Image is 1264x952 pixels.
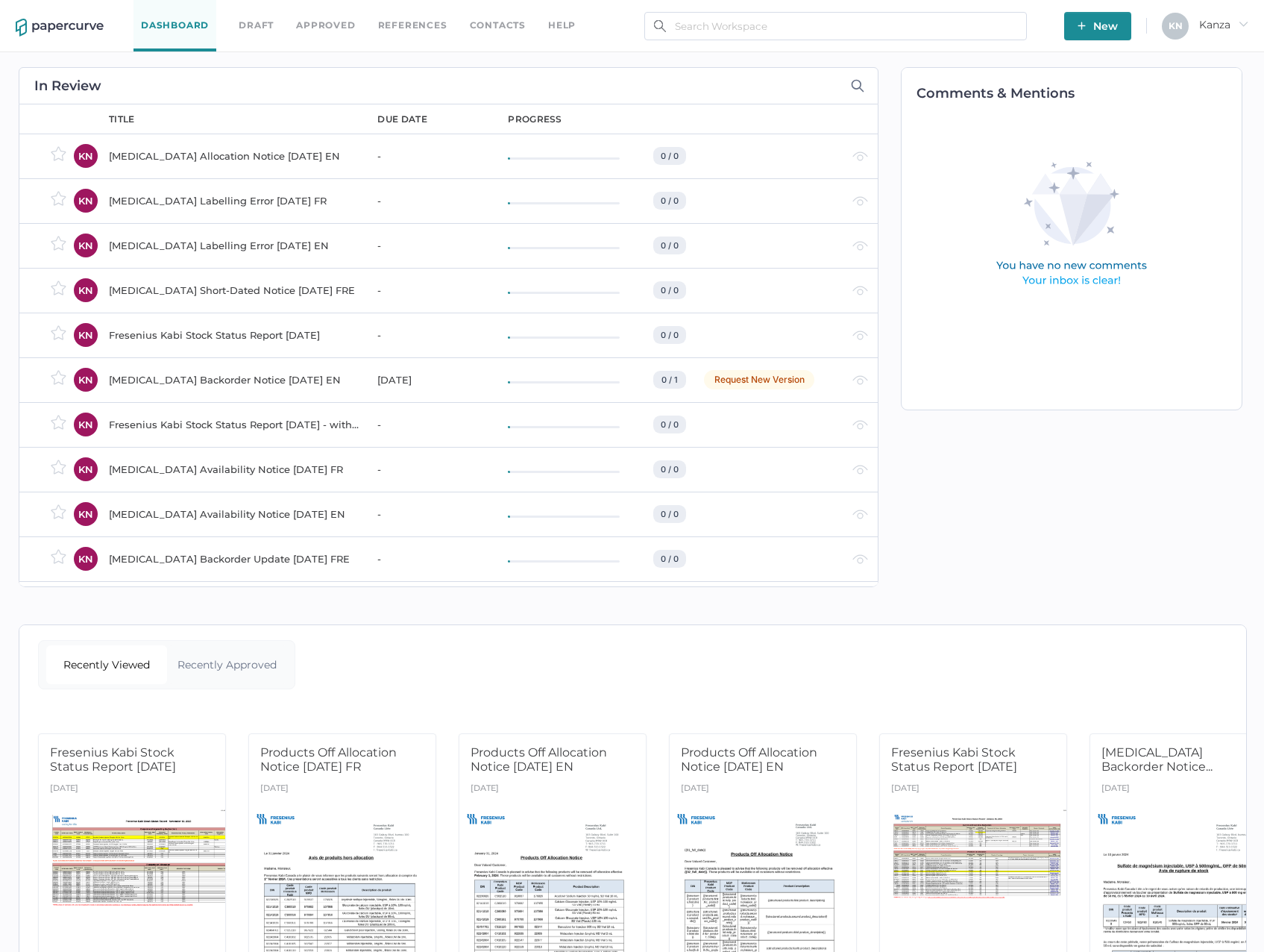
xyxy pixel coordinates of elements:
[644,12,1027,40] input: Search Workspace
[653,281,686,299] div: 0 / 0
[852,331,868,340] img: eye-light-gray.b6d092a5.svg
[852,465,868,475] img: eye-light-gray.b6d092a5.svg
[51,549,66,564] img: star-inactive.70f2008a.svg
[167,645,288,684] div: Recently Approved
[653,237,686,254] div: 0 / 0
[471,745,607,774] span: Products Off Allocation Notice [DATE] EN
[1078,22,1086,30] img: plus-white.e19ec114.svg
[471,779,499,801] div: [DATE]
[50,745,176,774] span: Fresenius Kabi Stock Status Report [DATE]
[16,19,104,37] img: papercurve-logo-colour.7244d18c.svg
[653,147,686,165] div: 0 / 0
[704,370,814,389] div: Request New Version
[74,547,98,571] div: KN
[852,510,868,519] img: eye-light-gray.b6d092a5.svg
[51,191,66,206] img: star-inactive.70f2008a.svg
[681,779,709,801] div: [DATE]
[51,281,66,295] img: star-inactive.70f2008a.svg
[74,234,98,257] div: KN
[653,371,686,389] div: 0 / 1
[34,79,101,93] h2: In Review
[362,447,493,492] td: -
[653,416,686,433] div: 0 / 0
[362,402,493,447] td: -
[74,323,98,347] div: KN
[109,281,359,299] div: [MEDICAL_DATA] Short-Dated Notice [DATE] FRE
[653,192,686,210] div: 0 / 0
[1169,20,1183,31] span: K N
[1101,745,1213,774] span: [MEDICAL_DATA] Backorder Notice...
[653,326,686,344] div: 0 / 0
[377,371,490,389] div: [DATE]
[296,17,355,34] a: Approved
[109,550,359,568] div: [MEDICAL_DATA] Backorder Update [DATE] FRE
[109,416,359,433] div: Fresenius Kabi Stock Status Report [DATE] - with updates
[852,375,868,385] img: eye-light-gray.b6d092a5.svg
[470,17,526,34] a: Contacts
[50,779,78,801] div: [DATE]
[964,150,1179,300] img: comments-empty-state.0193fcf7.svg
[260,745,397,774] span: Products Off Allocation Notice [DATE] FR
[377,113,427,126] div: due date
[74,368,98,392] div: KN
[891,745,1017,774] span: Fresenius Kabi Stock Status Report [DATE]
[109,147,359,165] div: [MEDICAL_DATA] Allocation Notice [DATE] EN
[362,313,493,357] td: -
[109,505,359,523] div: [MEDICAL_DATA] Availability Notice [DATE] EN
[851,79,864,93] img: search-icon-expand.c6106642.svg
[109,113,135,126] div: title
[653,460,686,478] div: 0 / 0
[852,286,868,295] img: eye-light-gray.b6d092a5.svg
[852,554,868,564] img: eye-light-gray.b6d092a5.svg
[852,151,868,161] img: eye-light-gray.b6d092a5.svg
[1199,18,1248,31] span: Kanza
[74,144,98,168] div: KN
[51,325,66,340] img: star-inactive.70f2008a.svg
[74,189,98,213] div: KN
[378,17,447,34] a: References
[51,504,66,519] img: star-inactive.70f2008a.svg
[548,17,576,34] div: help
[362,134,493,178] td: -
[260,779,289,801] div: [DATE]
[109,326,359,344] div: Fresenius Kabi Stock Status Report [DATE]
[51,460,66,475] img: star-inactive.70f2008a.svg
[1101,779,1130,801] div: [DATE]
[891,779,919,801] div: [DATE]
[239,17,274,34] a: Draft
[74,413,98,436] div: KN
[653,505,686,523] div: 0 / 0
[51,370,66,385] img: star-inactive.70f2008a.svg
[362,268,493,313] td: -
[653,550,686,568] div: 0 / 0
[916,87,1242,100] h2: Comments & Mentions
[362,536,493,581] td: -
[109,371,359,389] div: [MEDICAL_DATA] Backorder Notice [DATE] EN
[1064,12,1131,40] button: New
[1238,19,1248,29] i: arrow_right
[51,415,66,430] img: star-inactive.70f2008a.svg
[51,236,66,251] img: star-inactive.70f2008a.svg
[1078,12,1118,40] span: New
[362,178,493,223] td: -
[654,20,666,32] img: search.bf03fe8b.svg
[109,192,359,210] div: [MEDICAL_DATA] Labelling Error [DATE] FR
[46,645,167,684] div: Recently Viewed
[109,237,359,254] div: [MEDICAL_DATA] Labelling Error [DATE] EN
[109,460,359,478] div: [MEDICAL_DATA] Availability Notice [DATE] FR
[852,196,868,206] img: eye-light-gray.b6d092a5.svg
[362,581,493,626] td: -
[852,241,868,251] img: eye-light-gray.b6d092a5.svg
[681,745,817,774] span: Products Off Allocation Notice [DATE] EN
[51,146,66,161] img: star-inactive.70f2008a.svg
[74,457,98,481] div: KN
[74,502,98,526] div: KN
[362,492,493,536] td: -
[852,420,868,430] img: eye-light-gray.b6d092a5.svg
[362,223,493,268] td: -
[508,113,562,126] div: progress
[74,278,98,302] div: KN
